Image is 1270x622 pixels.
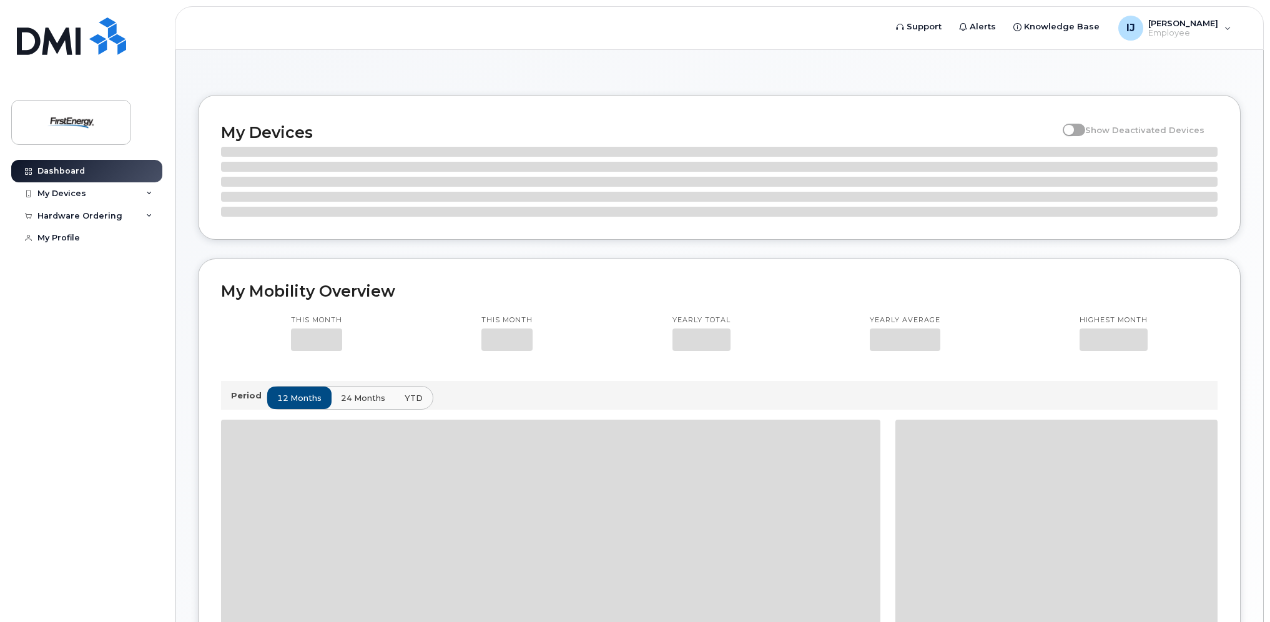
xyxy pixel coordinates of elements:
[1080,315,1148,325] p: Highest month
[291,315,342,325] p: This month
[231,390,267,402] p: Period
[221,123,1056,142] h2: My Devices
[1063,118,1073,128] input: Show Deactivated Devices
[341,392,385,404] span: 24 months
[221,282,1218,300] h2: My Mobility Overview
[672,315,731,325] p: Yearly total
[481,315,533,325] p: This month
[1085,125,1204,135] span: Show Deactivated Devices
[405,392,423,404] span: YTD
[870,315,940,325] p: Yearly average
